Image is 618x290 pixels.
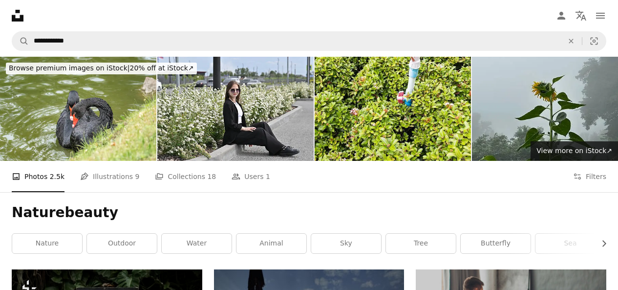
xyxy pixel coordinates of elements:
a: outdoor [87,234,157,253]
a: butterfly [461,234,531,253]
a: View more on iStock↗ [531,141,618,161]
a: nature [12,234,82,253]
img: Sprinkler Watering Flower Garden in Public Park. [315,57,471,161]
a: tree [386,234,456,253]
button: scroll list to the right [595,234,606,253]
a: Collections 18 [155,161,216,192]
span: 18 [207,171,216,182]
a: water [162,234,232,253]
span: View more on iStock ↗ [536,147,612,155]
a: Log in / Sign up [552,6,571,25]
a: Users 1 [232,161,270,192]
button: Search Unsplash [12,32,29,50]
span: 9 [135,171,140,182]
a: sea [535,234,605,253]
button: Filters [573,161,606,192]
div: 20% off at iStock ↗ [6,63,197,74]
img: Woman in sunglasses smiling near white flowers on a sunny day outdoors. [157,57,314,161]
button: Menu [591,6,610,25]
span: Browse premium images on iStock | [9,64,129,72]
span: 1 [266,171,270,182]
h1: Naturebeauty [12,204,606,222]
a: animal [236,234,306,253]
form: Find visuals sitewide [12,31,606,51]
button: Language [571,6,591,25]
button: Visual search [582,32,606,50]
a: Home — Unsplash [12,10,23,22]
a: Illustrations 9 [80,161,139,192]
a: sky [311,234,381,253]
button: Clear [560,32,582,50]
